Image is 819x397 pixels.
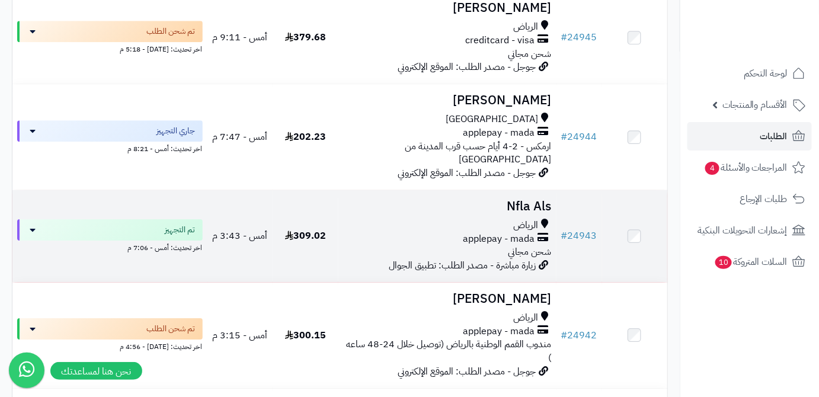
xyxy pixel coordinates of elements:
[687,216,812,245] a: إشعارات التحويلات البنكية
[744,65,788,82] span: لوحة التحكم
[715,256,732,269] span: 10
[212,328,267,342] span: أمس - 3:15 م
[698,222,788,239] span: إشعارات التحويلات البنكية
[687,185,812,213] a: طلبات الإرجاع
[147,323,196,335] span: تم شحن الطلب
[285,30,326,44] span: 379.68
[285,130,326,144] span: 202.23
[561,130,568,144] span: #
[147,25,196,37] span: تم شحن الطلب
[343,1,552,15] h3: [PERSON_NAME]
[398,166,536,180] span: جوجل - مصدر الطلب: الموقع الإلكتروني
[446,113,539,126] span: [GEOGRAPHIC_DATA]
[740,191,788,207] span: طلبات الإرجاع
[508,47,552,61] span: شحن مجاني
[760,128,788,145] span: الطلبات
[343,292,552,306] h3: [PERSON_NAME]
[514,20,539,34] span: الرياض
[687,248,812,276] a: السلات المتروكة10
[722,97,788,113] span: الأقسام والمنتجات
[687,122,812,151] a: الطلبات
[398,60,536,74] span: جوجل - مصدر الطلب: الموقع الإلكتروني
[389,258,536,273] span: زيارة مباشرة - مصدر الطلب: تطبيق الجوال
[17,241,203,253] div: اخر تحديث: أمس - 7:06 م
[347,337,552,365] span: مندوب القمم الوطنية بالرياض (توصيل خلال 24-48 ساعه )
[285,229,326,243] span: 309.02
[561,328,568,342] span: #
[463,325,535,338] span: applepay - mada
[561,130,597,144] a: #24944
[212,130,267,144] span: أمس - 7:47 م
[17,340,203,352] div: اخر تحديث: [DATE] - 4:56 م
[463,232,535,246] span: applepay - mada
[561,229,597,243] a: #24943
[561,30,568,44] span: #
[285,328,326,342] span: 300.15
[705,162,719,175] span: 4
[466,34,535,47] span: creditcard - visa
[687,153,812,182] a: المراجعات والأسئلة4
[704,159,788,176] span: المراجعات والأسئلة
[212,229,267,243] span: أمس - 3:43 م
[212,30,267,44] span: أمس - 9:11 م
[514,219,539,232] span: الرياض
[514,311,539,325] span: الرياض
[17,142,203,154] div: اخر تحديث: أمس - 8:21 م
[714,254,788,270] span: السلات المتروكة
[398,364,536,379] span: جوجل - مصدر الطلب: الموقع الإلكتروني
[343,94,552,107] h3: [PERSON_NAME]
[157,125,196,137] span: جاري التجهيز
[463,126,535,140] span: applepay - mada
[508,245,552,259] span: شحن مجاني
[165,224,196,236] span: تم التجهيز
[561,229,568,243] span: #
[343,200,552,213] h3: Nfla Als
[405,139,552,167] span: ارمكس - 2-4 أيام حسب قرب المدينة من [GEOGRAPHIC_DATA]
[17,42,203,55] div: اخر تحديث: [DATE] - 5:18 م
[561,30,597,44] a: #24945
[561,328,597,342] a: #24942
[687,59,812,88] a: لوحة التحكم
